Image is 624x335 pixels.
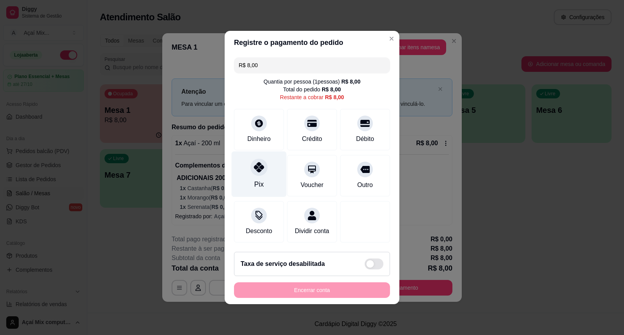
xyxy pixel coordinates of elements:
[295,226,329,236] div: Dividir conta
[225,31,399,54] header: Registre o pagamento do pedido
[246,226,272,236] div: Desconto
[341,78,360,86] div: R$ 8,00
[325,93,344,101] div: R$ 8,00
[254,179,264,189] div: Pix
[302,134,322,144] div: Crédito
[301,180,324,190] div: Voucher
[280,93,344,101] div: Restante a cobrar
[264,78,360,86] div: Quantia por pessoa ( 1 pessoas)
[357,180,373,190] div: Outro
[241,259,325,269] h2: Taxa de serviço desabilitada
[283,86,341,93] div: Total do pedido
[356,134,374,144] div: Débito
[322,86,341,93] div: R$ 8,00
[247,134,271,144] div: Dinheiro
[239,57,385,73] input: Ex.: hambúrguer de cordeiro
[385,32,398,45] button: Close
